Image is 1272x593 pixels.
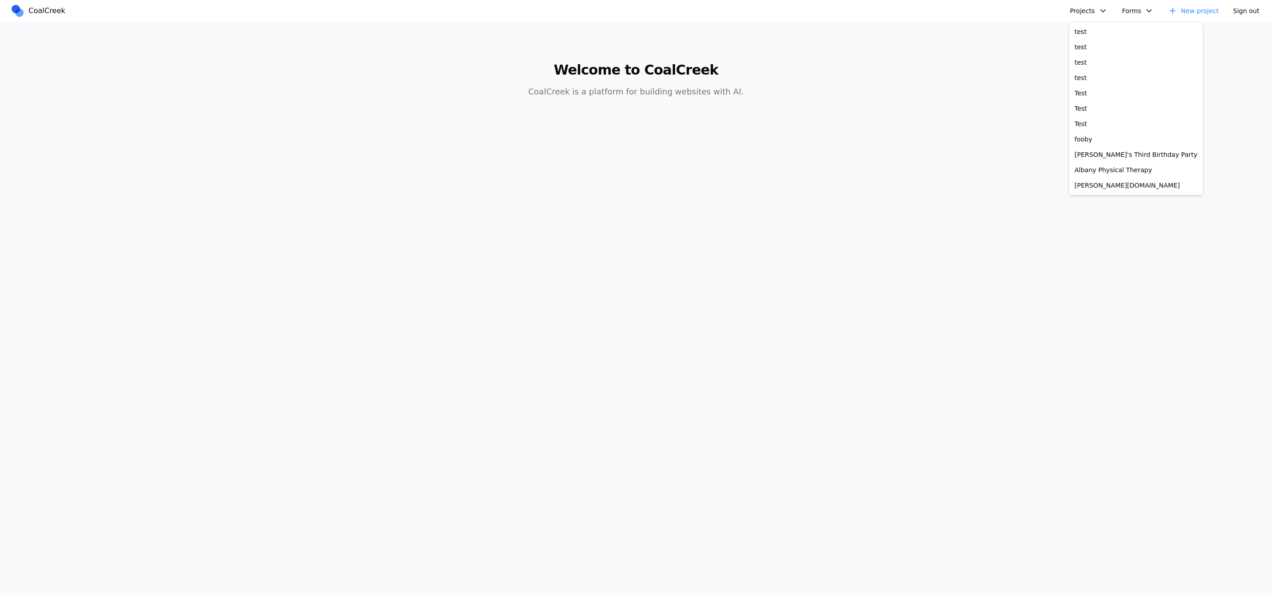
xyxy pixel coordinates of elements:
button: Sign out [1228,4,1265,18]
a: test [1071,39,1201,55]
a: [PERSON_NAME][DOMAIN_NAME] [1071,178,1201,193]
a: test [1071,55,1201,70]
a: [PERSON_NAME]'s Third Birthday Party [1071,147,1201,162]
a: Test [1071,116,1201,132]
a: test [1071,70,1201,85]
a: Albany Physical Therapy [1071,162,1201,178]
button: Forms [1117,4,1159,18]
a: Test [1071,85,1201,101]
a: fooby [1071,132,1201,147]
span: CoalCreek [28,5,66,16]
a: New project [1163,4,1224,18]
button: Projects [1065,4,1113,18]
a: Test [1071,101,1201,116]
div: Projects [1069,22,1203,195]
a: CoalCreek [10,4,69,18]
h1: Welcome to CoalCreek [463,62,810,78]
a: test [1071,24,1201,39]
p: CoalCreek is a platform for building websites with AI. [463,85,810,98]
